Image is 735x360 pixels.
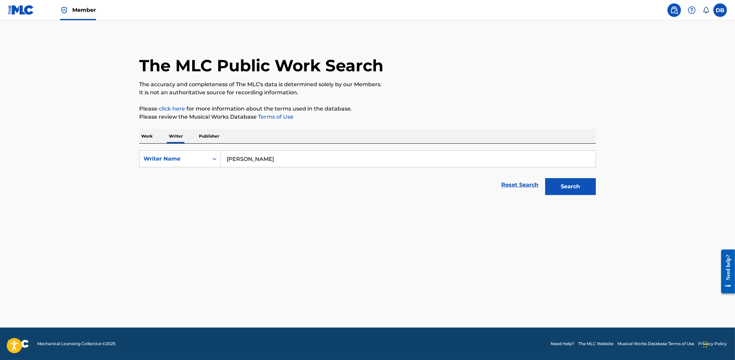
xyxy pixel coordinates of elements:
p: Publisher [197,129,221,143]
h1: The MLC Public Work Search [139,55,383,76]
form: Search Form [139,150,596,198]
a: Musical Works Database Terms of Use [617,341,694,347]
img: MLC Logo [8,5,34,15]
img: search [670,6,678,14]
div: Writer Name [144,155,204,163]
iframe: Chat Widget [701,328,735,360]
p: It is not an authoritative source for recording information. [139,89,596,97]
div: Help [685,3,699,17]
img: help [688,6,696,14]
a: Privacy Policy [698,341,727,347]
div: Drag [703,334,707,355]
p: Please for more information about the terms used in the database. [139,105,596,113]
a: Public Search [667,3,681,17]
img: Top Rightsholder [60,6,68,14]
a: Need Help? [551,341,574,347]
a: Reset Search [498,177,542,192]
p: The accuracy and completeness of The MLC's data is determined solely by our Members. [139,80,596,89]
span: Mechanical Licensing Collective © 2025 [37,341,116,347]
p: Work [139,129,155,143]
a: click here [159,105,185,112]
iframe: Resource Center [716,244,735,299]
img: logo [8,340,29,348]
a: Terms of Use [257,114,294,120]
div: Notifications [703,7,709,14]
a: The MLC Website [578,341,613,347]
p: Please review the Musical Works Database [139,113,596,121]
p: Writer [167,129,185,143]
div: User Menu [713,3,727,17]
span: Member [72,6,96,14]
button: Search [545,178,596,195]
